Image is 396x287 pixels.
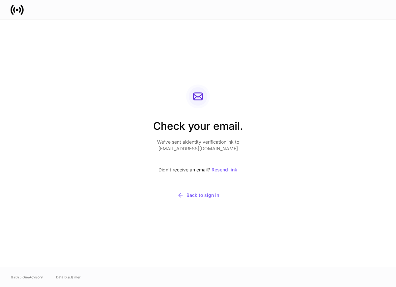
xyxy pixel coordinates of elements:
[153,188,243,203] button: Back to sign in
[153,162,243,177] div: Didn’t receive an email?
[177,192,219,198] div: Back to sign in
[56,274,81,280] a: Data Disclaimer
[153,139,243,152] p: We’ve sent a identity verification link to [EMAIL_ADDRESS][DOMAIN_NAME]
[11,274,43,280] span: © 2025 OneAdvisory
[212,167,237,172] div: Resend link
[153,119,243,139] h2: Check your email.
[211,162,238,177] button: Resend link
